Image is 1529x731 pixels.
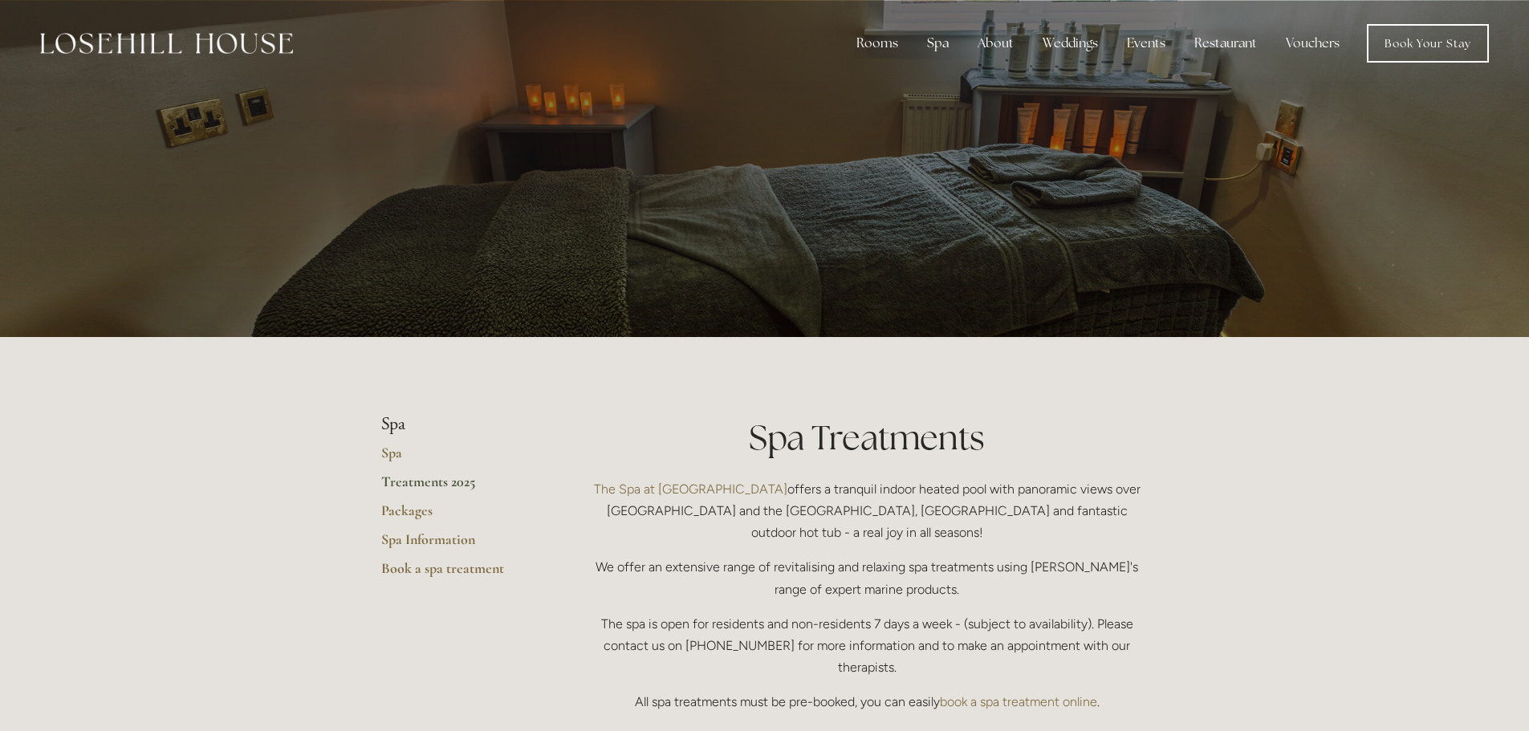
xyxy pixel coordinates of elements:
a: Treatments 2025 [381,473,535,502]
a: Book Your Stay [1367,24,1489,63]
div: Events [1114,27,1178,59]
p: We offer an extensive range of revitalising and relaxing spa treatments using [PERSON_NAME]'s ran... [586,556,1149,599]
a: The Spa at [GEOGRAPHIC_DATA] [594,481,787,497]
a: Spa Information [381,530,535,559]
p: offers a tranquil indoor heated pool with panoramic views over [GEOGRAPHIC_DATA] and the [GEOGRAP... [586,478,1149,544]
div: About [965,27,1027,59]
h1: Spa Treatments [586,414,1149,461]
div: Spa [914,27,962,59]
p: The spa is open for residents and non-residents 7 days a week - (subject to availability). Please... [586,613,1149,679]
a: Spa [381,444,535,473]
img: Losehill House [40,33,293,54]
div: Rooms [844,27,911,59]
div: Weddings [1030,27,1111,59]
a: Vouchers [1273,27,1352,59]
a: book a spa treatment online [940,694,1097,709]
div: Restaurant [1181,27,1270,59]
a: Book a spa treatment [381,559,535,588]
li: Spa [381,414,535,435]
p: All spa treatments must be pre-booked, you can easily . [586,691,1149,713]
a: Packages [381,502,535,530]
